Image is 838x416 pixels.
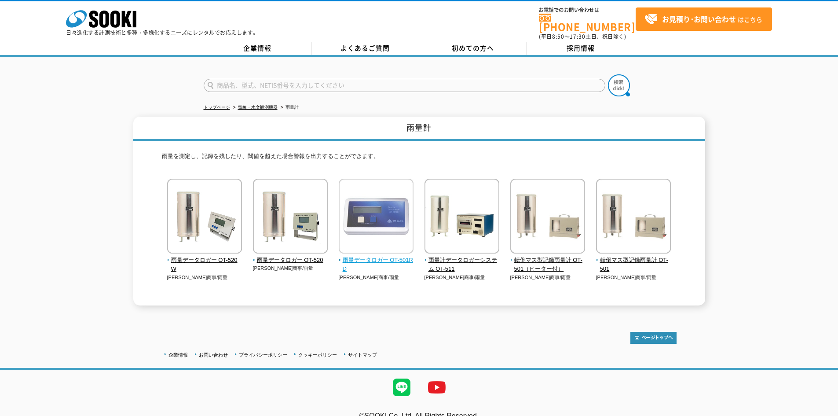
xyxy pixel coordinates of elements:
[424,256,500,274] span: 雨量計データロガーシステム OT-511
[339,256,414,274] span: 雨量データロガー OT-501RD
[596,274,671,281] p: [PERSON_NAME]商事/雨量
[596,179,671,256] img: 転倒マス型記録雨量計 OT-501
[339,179,414,256] img: 雨量データロガー OT-501RD
[636,7,772,31] a: お見積り･お問い合わせはこちら
[279,103,299,112] li: 雨量計
[384,370,419,405] img: LINE
[167,247,242,274] a: 雨量データロガー OT-520W
[348,352,377,357] a: サイトマップ
[570,33,586,40] span: 17:30
[510,274,586,281] p: [PERSON_NAME]商事/雨量
[539,14,636,32] a: [PHONE_NUMBER]
[253,247,328,265] a: 雨量データロガー OT-520
[539,33,626,40] span: (平日 ～ 土日、祝日除く)
[66,30,259,35] p: 日々進化する計測技術と多種・多様化するニーズにレンタルでお応えします。
[424,247,500,274] a: 雨量計データロガーシステム OT-511
[452,43,494,53] span: 初めての方へ
[167,256,242,274] span: 雨量データロガー OT-520W
[253,179,328,256] img: 雨量データロガー OT-520
[644,13,762,26] span: はこちら
[199,352,228,357] a: お問い合わせ
[253,265,328,272] p: [PERSON_NAME]商事/雨量
[608,74,630,96] img: btn_search.png
[596,256,671,274] span: 転倒マス型記録雨量計 OT-501
[167,274,242,281] p: [PERSON_NAME]商事/雨量
[239,352,287,357] a: プライバシーポリシー
[424,179,499,256] img: 雨量計データロガーシステム OT-511
[162,152,677,166] p: 雨量を測定し、記録を残したり、閾値を超えた場合警報を出力することができます。
[662,14,736,24] strong: お見積り･お問い合わせ
[253,256,328,265] span: 雨量データロガー OT-520
[539,7,636,13] span: お電話でのお問い合わせは
[168,352,188,357] a: 企業情報
[204,79,605,92] input: 商品名、型式、NETIS番号を入力してください
[630,332,677,344] img: トップページへ
[510,179,585,256] img: 転倒マス型記録雨量計 OT-501（ヒーター付）
[510,247,586,274] a: 転倒マス型記録雨量計 OT-501（ヒーター付）
[596,247,671,274] a: 転倒マス型記録雨量計 OT-501
[298,352,337,357] a: クッキーポリシー
[204,105,230,110] a: トップページ
[339,274,414,281] p: [PERSON_NAME]商事/雨量
[419,42,527,55] a: 初めての方へ
[510,256,586,274] span: 転倒マス型記録雨量計 OT-501（ヒーター付）
[167,179,242,256] img: 雨量データロガー OT-520W
[311,42,419,55] a: よくあるご質問
[204,42,311,55] a: 企業情報
[424,274,500,281] p: [PERSON_NAME]商事/雨量
[133,117,705,141] h1: 雨量計
[419,370,454,405] img: YouTube
[238,105,278,110] a: 気象・水文観測機器
[552,33,564,40] span: 8:50
[527,42,635,55] a: 採用情報
[339,247,414,274] a: 雨量データロガー OT-501RD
